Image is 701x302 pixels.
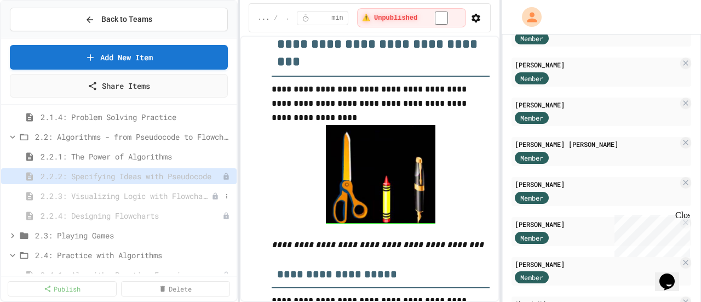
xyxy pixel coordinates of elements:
[41,210,222,221] span: 2.2.4: Designing Flowcharts
[41,111,232,123] span: 2.1.4: Problem Solving Practice
[515,100,678,110] div: [PERSON_NAME]
[515,139,678,149] div: [PERSON_NAME] [PERSON_NAME]
[610,210,690,257] iframe: chat widget
[221,191,232,202] button: More options
[422,12,461,25] input: publish toggle
[287,14,291,22] span: /
[222,271,230,279] div: Unpublished
[101,14,152,25] span: Back to Teams
[211,192,219,200] div: Unpublished
[520,193,543,203] span: Member
[10,74,228,98] a: Share Items
[520,113,543,123] span: Member
[10,45,228,70] a: Add New Item
[35,230,232,241] span: 2.3: Playing Games
[515,179,678,189] div: [PERSON_NAME]
[222,212,230,220] div: Unpublished
[520,33,543,43] span: Member
[510,4,544,30] div: My Account
[258,14,270,22] span: ...
[515,219,678,229] div: [PERSON_NAME]
[520,153,543,163] span: Member
[331,14,343,22] span: min
[362,14,417,22] span: ⚠️ Unpublished
[357,8,466,27] div: ⚠️ Students cannot see this content! Click the toggle to publish it and make it visible to your c...
[8,281,117,297] a: Publish
[121,281,230,297] a: Delete
[4,4,76,70] div: Chat with us now!Close
[520,233,543,243] span: Member
[515,60,678,70] div: [PERSON_NAME]
[274,14,278,22] span: /
[520,73,543,83] span: Member
[655,258,690,291] iframe: chat widget
[41,190,211,202] span: 2.2.3: Visualizing Logic with Flowcharts
[222,173,230,180] div: Unpublished
[520,272,543,282] span: Member
[35,249,232,261] span: 2.4: Practice with Algorithms
[41,269,222,281] span: 2.4.1: Algorithm Practice Exercises
[10,8,228,31] button: Back to Teams
[515,259,678,269] div: [PERSON_NAME]
[41,151,232,162] span: 2.2.1: The Power of Algorithms
[35,131,232,143] span: 2.2: Algorithms - from Pseudocode to Flowcharts
[41,170,222,182] span: 2.2.2: Specifying Ideas with Pseudocode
